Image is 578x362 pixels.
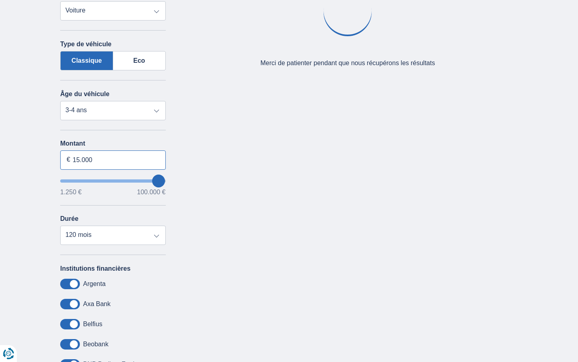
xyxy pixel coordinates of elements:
label: Institutions financières [60,265,130,272]
label: Âge du véhicule [60,90,110,98]
label: Axa Bank [83,300,110,308]
label: Classique [60,51,113,70]
span: 1.250 € [60,189,81,195]
div: Merci de patienter pendant que nous récupérons les résultats [261,59,435,68]
span: 100.000 € [137,189,165,195]
label: Beobank [83,341,108,348]
label: Belfius [83,321,102,328]
label: Durée [60,215,78,222]
input: wantToBorrow [60,179,166,183]
span: € [67,155,70,165]
label: Type de véhicule [60,41,112,48]
label: Eco [113,51,166,70]
label: Argenta [83,280,106,288]
label: Montant [60,140,166,147]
